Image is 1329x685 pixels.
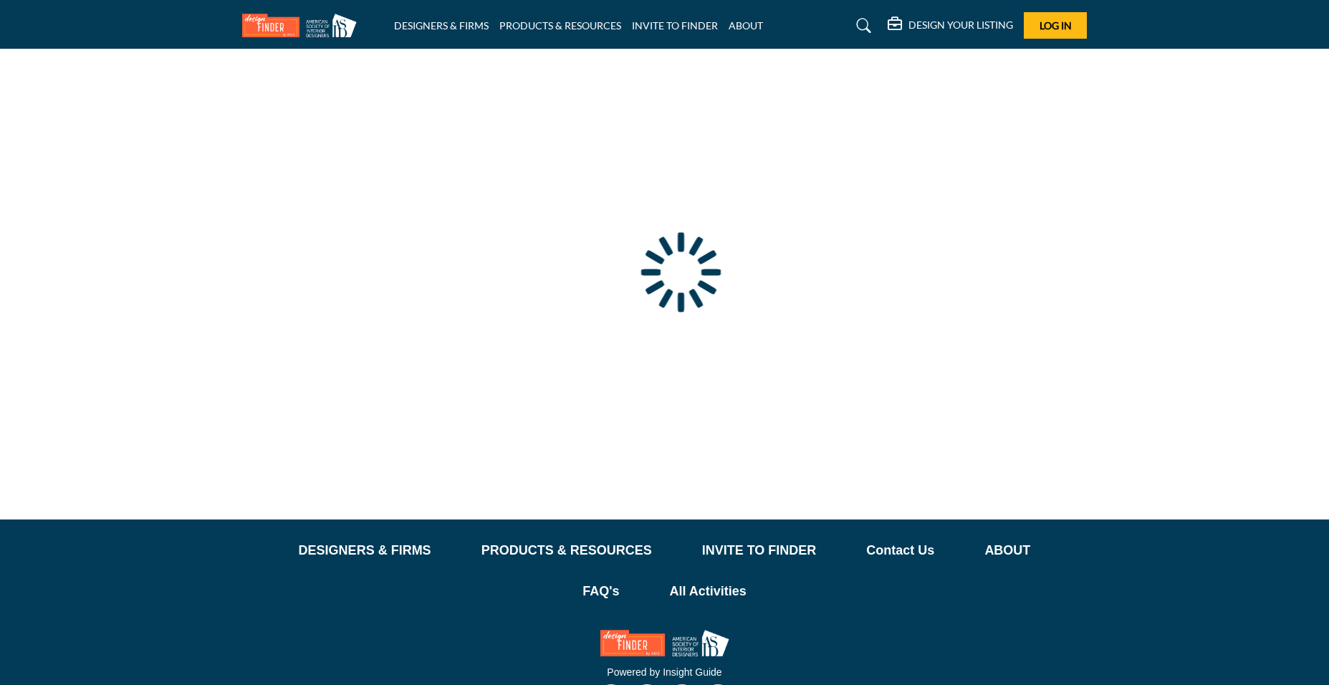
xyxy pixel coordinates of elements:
[866,541,934,560] a: Contact Us
[600,630,729,656] img: No Site Logo
[607,666,721,678] a: Powered by Insight Guide
[908,19,1013,32] h5: DESIGN YOUR LISTING
[843,14,881,37] a: Search
[669,582,746,601] a: All Activities
[702,541,817,560] a: INVITE TO FINDER
[888,17,1013,34] div: DESIGN YOUR LISTING
[632,19,718,32] a: INVITE TO FINDER
[394,19,489,32] a: DESIGNERS & FIRMS
[582,582,619,601] a: FAQ's
[1024,12,1087,39] button: Log In
[499,19,621,32] a: PRODUCTS & RESOURCES
[481,541,652,560] a: PRODUCTS & RESOURCES
[984,541,1030,560] a: ABOUT
[729,19,763,32] a: ABOUT
[299,541,431,560] a: DESIGNERS & FIRMS
[242,14,364,37] img: Site Logo
[1040,19,1072,32] span: Log In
